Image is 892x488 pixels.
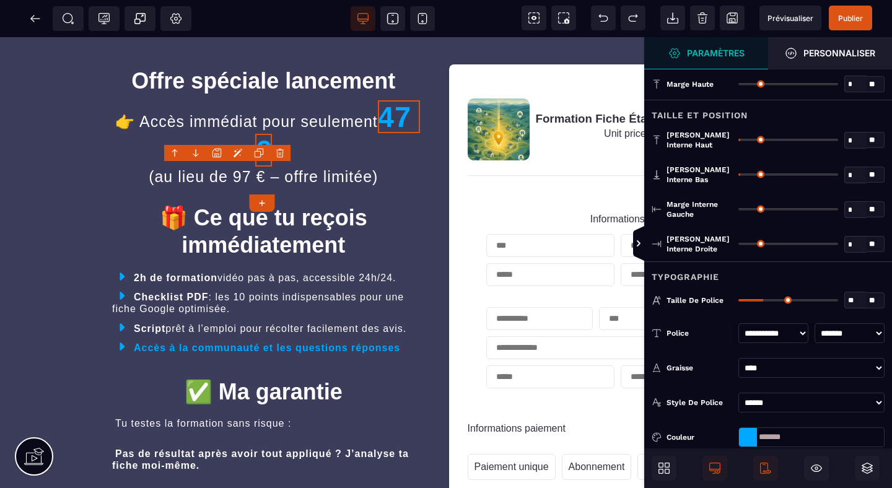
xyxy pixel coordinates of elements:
span: Favicon [160,6,191,31]
span: Retour [23,6,48,31]
b: Pas de résultat après avoir tout appliqué ? J’analyse ta fiche moi-même. [112,408,409,434]
span: Tracking [98,12,110,25]
b: 47 € [255,63,420,129]
img: Product image [468,61,530,123]
div: Style de police [667,396,732,409]
text: : les 10 points indispensables pour une fiche Google optimisée. [112,251,404,280]
span: Réglages Body [170,12,182,25]
span: Ouvrir le gestionnaire de styles [768,37,892,69]
span: Marge haute [667,79,714,89]
span: Prévisualiser [767,14,813,23]
b: Script [134,286,165,297]
span: Code de suivi [89,6,120,31]
span: 47,00 € [649,91,682,102]
h3: Formation Fiche Établissement Google [536,75,751,89]
span: Masquer le bloc [804,456,829,481]
span: Créer une alerte modale [125,6,155,31]
span: Afficher les vues [644,225,657,263]
strong: Personnaliser [803,48,875,58]
span: Afficher le desktop [702,456,727,481]
label: Informations paiement [468,386,566,396]
span: Capture d'écran [551,6,576,30]
span: Enregistrer le contenu [829,6,872,30]
h5: Informations [486,176,749,188]
b: 2h de formation [134,235,217,246]
span: Marge interne gauche [667,199,732,219]
label: Professionnel [696,256,749,266]
b: Checklist PDF [134,255,209,265]
span: Publier [838,14,863,23]
span: Importer [660,6,685,30]
text: 👉 Accès immédiat pour seulement (au lieu de 97 € – offre limitée) [106,60,421,152]
span: Ouvrir les calques [855,456,880,481]
div: Graisse [667,362,732,374]
span: Ouvrir les blocs [652,456,676,481]
div: Taille et position [644,100,892,123]
text: vidéo pas à pas, accessible 24h/24. [131,232,400,249]
span: Ouvrir le gestionnaire de styles [644,37,768,69]
span: Voir mobile [410,6,435,31]
span: Popup [134,12,146,25]
div: Police [667,327,732,339]
span: [PERSON_NAME] interne haut [667,130,732,150]
div: Couleur [667,431,732,443]
span: Voir les composants [522,6,546,30]
span: Aperçu [759,6,821,30]
span: Nettoyage [690,6,715,30]
text: Abonnement [569,424,625,435]
text: Tu testes la formation sans risque : [112,378,294,394]
span: Taille de police [667,295,724,305]
strong: Paramètres [687,48,745,58]
text: Paiement en plusieurs fois [644,424,761,435]
span: Enregistrer [720,6,745,30]
span: Métadata SEO [53,6,84,31]
span: [PERSON_NAME] interne droite [667,234,732,254]
b: Accès à la communauté et les questions réponses [134,305,400,316]
span: Unit price [604,91,646,102]
span: Voir bureau [351,6,375,31]
span: Défaire [591,6,616,30]
text: Paiement unique [474,424,549,435]
span: Voir tablette [380,6,405,31]
text: prêt à l’emploi pour récolter facilement des avis. [131,283,409,300]
span: Rétablir [621,6,645,30]
span: [PERSON_NAME] interne bas [667,165,732,185]
span: Afficher le mobile [753,456,778,481]
span: SEO [62,12,74,25]
div: Typographie [644,261,892,284]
